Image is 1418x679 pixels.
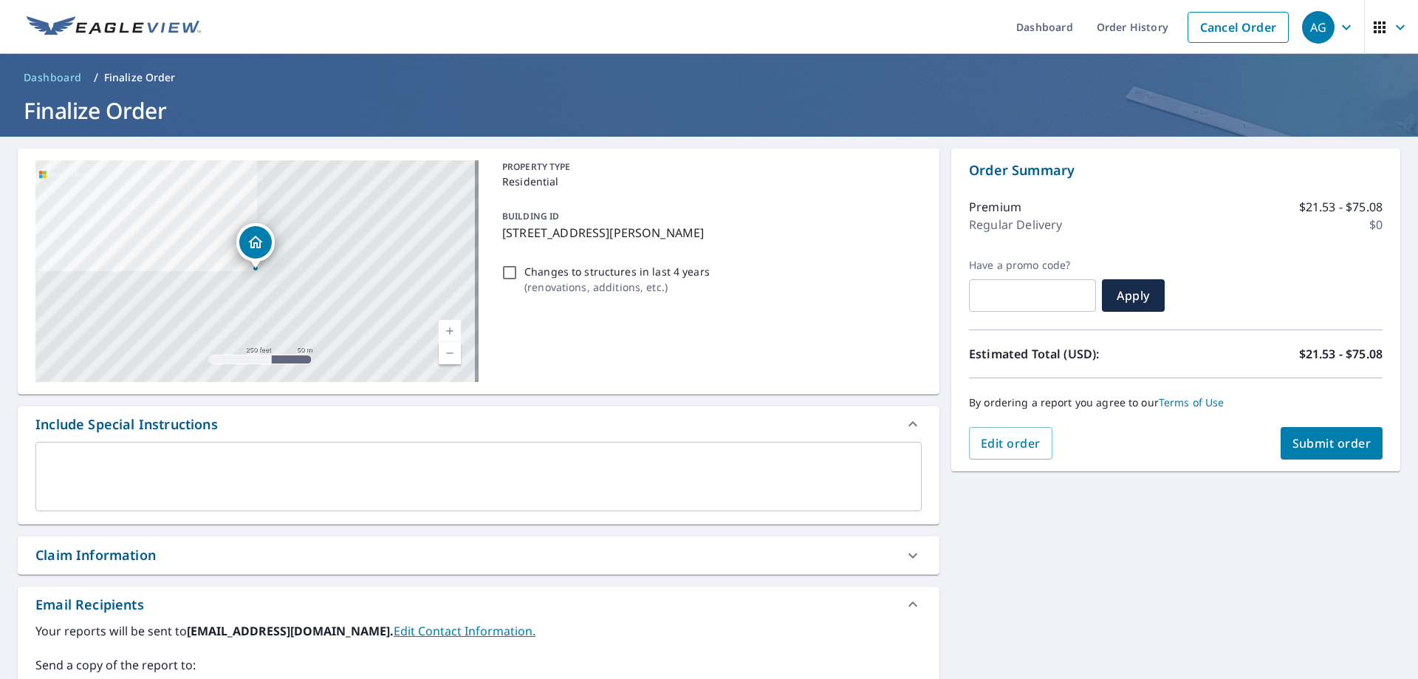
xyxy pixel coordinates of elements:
[18,95,1400,126] h1: Finalize Order
[187,623,394,639] b: [EMAIL_ADDRESS][DOMAIN_NAME].
[439,320,461,342] a: Current Level 17, Zoom In
[1159,395,1225,409] a: Terms of Use
[18,406,939,442] div: Include Special Instructions
[1299,345,1383,363] p: $21.53 - $75.08
[35,595,144,615] div: Email Recipients
[1114,287,1153,304] span: Apply
[394,623,535,639] a: EditContactInfo
[18,66,88,89] a: Dashboard
[969,160,1383,180] p: Order Summary
[1188,12,1289,43] a: Cancel Order
[35,414,218,434] div: Include Special Instructions
[502,224,916,242] p: [STREET_ADDRESS][PERSON_NAME]
[1292,435,1371,451] span: Submit order
[502,174,916,189] p: Residential
[94,69,98,86] li: /
[502,210,559,222] p: BUILDING ID
[18,536,939,574] div: Claim Information
[969,259,1096,272] label: Have a promo code?
[969,198,1021,216] p: Premium
[524,279,710,295] p: ( renovations, additions, etc. )
[969,427,1052,460] button: Edit order
[969,216,1062,233] p: Regular Delivery
[439,342,461,364] a: Current Level 17, Zoom Out
[524,264,710,279] p: Changes to structures in last 4 years
[236,223,275,269] div: Dropped pin, building 1, Residential property, 9041 Redfield Ln Parker, CO 80134
[502,160,916,174] p: PROPERTY TYPE
[24,70,82,85] span: Dashboard
[18,587,939,622] div: Email Recipients
[27,16,201,38] img: EV Logo
[104,70,176,85] p: Finalize Order
[1281,427,1383,460] button: Submit order
[1369,216,1383,233] p: $0
[18,66,1400,89] nav: breadcrumb
[981,435,1041,451] span: Edit order
[1299,198,1383,216] p: $21.53 - $75.08
[35,656,922,674] label: Send a copy of the report to:
[1302,11,1335,44] div: AG
[1102,279,1165,312] button: Apply
[35,545,156,565] div: Claim Information
[35,622,922,640] label: Your reports will be sent to
[969,396,1383,409] p: By ordering a report you agree to our
[969,345,1176,363] p: Estimated Total (USD):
